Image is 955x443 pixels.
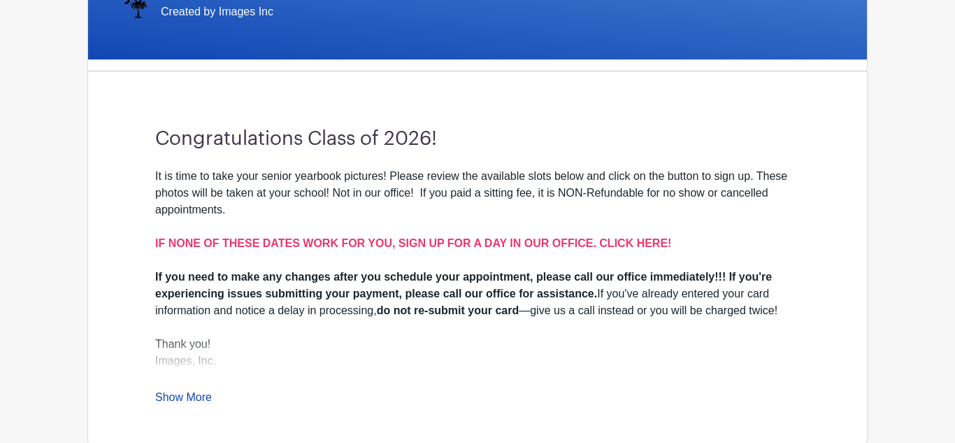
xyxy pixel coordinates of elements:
[155,237,671,249] a: IF NONE OF THESE DATES WORK FOR YOU, SIGN UP FOR A DAY IN OUR OFFICE. CLICK HERE!
[155,336,800,353] div: Thank you!
[161,3,273,20] span: Created by Images Inc
[155,269,800,319] div: If you've already entered your card information and notice a delay in processing, —give us a call...
[155,271,772,300] strong: If you need to make any changes after you schedule your appointment, please call our office immed...
[155,353,800,386] div: Images, Inc.
[155,372,245,384] a: [DOMAIN_NAME]
[155,391,212,409] a: Show More
[377,304,519,316] strong: do not re-submit your card
[155,168,800,269] div: It is time to take your senior yearbook pictures! Please review the available slots below and cli...
[155,127,800,151] h3: Congratulations Class of 2026!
